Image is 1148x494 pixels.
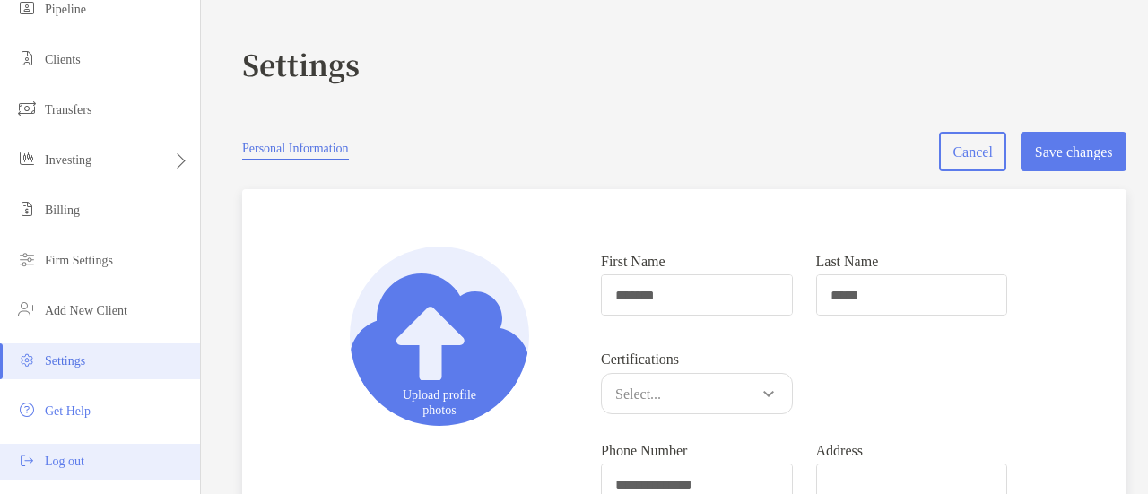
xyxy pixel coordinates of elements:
[601,254,665,269] label: First Name
[45,254,113,267] span: Firm Settings
[350,380,529,426] span: Upload profile photos
[1021,132,1126,171] button: Save changes
[242,142,349,160] a: Personal Information
[242,43,1126,84] h3: Settings
[16,198,38,220] img: billing icon
[45,53,81,66] span: Clients
[16,98,38,119] img: transfers icon
[16,148,38,169] img: investing icon
[45,153,91,167] span: Investing
[45,354,85,368] span: Settings
[16,48,38,69] img: clients icon
[350,247,529,426] img: Upload profile
[45,455,84,468] span: Log out
[606,383,796,405] p: Select...
[16,449,38,471] img: logout icon
[939,132,1006,171] button: Cancel
[45,204,80,217] span: Billing
[45,304,127,317] span: Add New Client
[16,349,38,370] img: settings icon
[601,351,793,368] div: Certifications
[45,404,91,418] span: Get Help
[816,254,879,269] label: Last Name
[45,3,86,16] span: Pipeline
[16,399,38,420] img: get-help icon
[601,443,687,458] label: Phone Number
[16,299,38,320] img: add_new_client icon
[16,248,38,270] img: firm-settings icon
[45,103,91,117] span: Transfers
[816,443,863,458] label: Address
